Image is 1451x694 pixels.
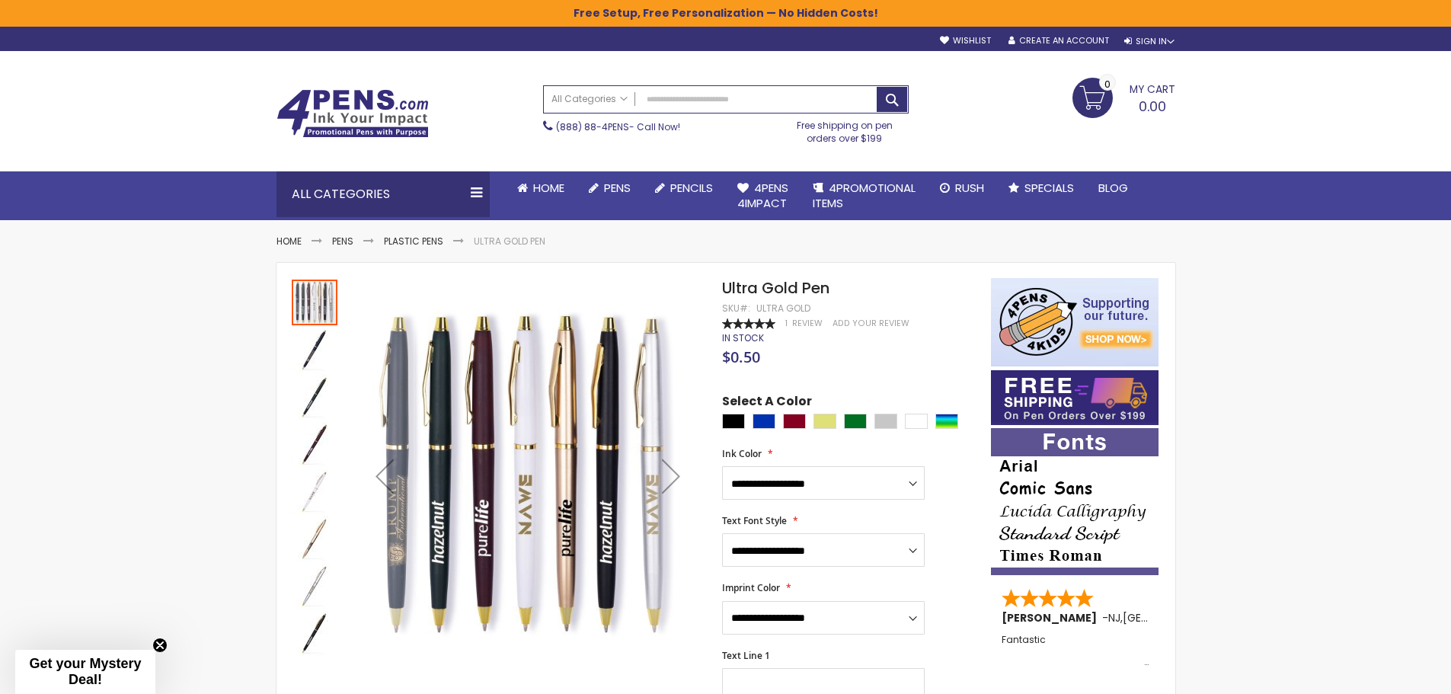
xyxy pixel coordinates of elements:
[643,171,725,205] a: Pencils
[292,327,337,373] img: Ultra Gold Pen
[670,180,713,196] span: Pencils
[292,467,339,514] div: Ultra Gold Pen
[577,171,643,205] a: Pens
[722,514,787,527] span: Text Font Style
[1072,78,1175,116] a: 0.00 0
[928,171,996,205] a: Rush
[384,235,443,248] a: Plastic Pens
[756,302,810,315] div: Ultra Gold
[991,428,1159,575] img: font-personalization-examples
[152,638,168,653] button: Close teaser
[753,414,775,429] div: Blue
[1002,610,1102,625] span: [PERSON_NAME]
[722,393,812,414] span: Select A Color
[792,318,823,329] span: Review
[544,86,635,111] a: All Categories
[844,414,867,429] div: Green
[15,650,155,694] div: Get your Mystery Deal!Close teaser
[292,516,337,561] img: Ultra Gold Pen
[292,278,339,325] div: Ultra Gold Pen
[292,373,339,420] div: Ultra Gold Pen
[354,278,415,673] div: Previous
[940,35,991,46] a: Wishlist
[292,563,337,609] img: Ultra Gold Pen
[276,89,429,138] img: 4Pens Custom Pens and Promotional Products
[801,171,928,221] a: 4PROMOTIONALITEMS
[991,278,1159,366] img: 4pens 4 kids
[292,609,337,656] div: Ultra Gold Pen
[292,514,339,561] div: Ultra Gold Pen
[292,374,337,420] img: Ultra Gold Pen
[785,318,825,329] a: 1 Review
[833,318,909,329] a: Add Your Review
[276,171,490,217] div: All Categories
[332,235,353,248] a: Pens
[1104,77,1111,91] span: 0
[474,235,545,248] li: Ultra Gold Pen
[722,347,760,367] span: $0.50
[292,469,337,514] img: Ultra Gold Pen
[1108,610,1120,625] span: NJ
[292,421,337,467] img: Ultra Gold Pen
[292,610,337,656] img: Ultra Gold Pen
[785,318,788,329] span: 1
[1123,610,1235,625] span: [GEOGRAPHIC_DATA]
[604,180,631,196] span: Pens
[1124,36,1175,47] div: Sign In
[29,656,141,687] span: Get your Mystery Deal!
[813,180,916,211] span: 4PROMOTIONAL ITEMS
[781,114,909,144] div: Free shipping on pen orders over $199
[722,277,829,299] span: Ultra Gold Pen
[991,370,1159,425] img: Free shipping on orders over $199
[905,414,928,429] div: White
[641,278,702,673] div: Next
[722,318,775,329] div: 100%
[996,171,1086,205] a: Specials
[1086,171,1140,205] a: Blog
[783,414,806,429] div: Burgundy
[292,420,339,467] div: Ultra Gold Pen
[722,414,745,429] div: Black
[556,120,680,133] span: - Call Now!
[722,331,764,344] span: In stock
[1024,180,1074,196] span: Specials
[1002,635,1149,667] div: Fantastic
[551,93,628,105] span: All Categories
[354,300,702,648] img: Ultra Gold Pen
[292,325,339,373] div: Ultra Gold Pen
[722,649,770,662] span: Text Line 1
[935,414,958,429] div: Assorted
[722,302,750,315] strong: SKU
[1008,35,1109,46] a: Create an Account
[725,171,801,221] a: 4Pens4impact
[737,180,788,211] span: 4Pens 4impact
[1139,97,1166,116] span: 0.00
[722,332,764,344] div: Availability
[955,180,984,196] span: Rush
[722,581,780,594] span: Imprint Color
[874,414,897,429] div: Silver
[556,120,629,133] a: (888) 88-4PENS
[533,180,564,196] span: Home
[1098,180,1128,196] span: Blog
[292,561,339,609] div: Ultra Gold Pen
[505,171,577,205] a: Home
[276,235,302,248] a: Home
[813,414,836,429] div: Gold
[722,447,762,460] span: Ink Color
[1102,610,1235,625] span: - ,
